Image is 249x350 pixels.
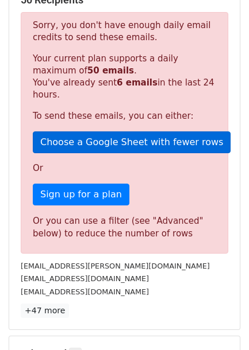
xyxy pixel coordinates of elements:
small: [EMAIL_ADDRESS][PERSON_NAME][DOMAIN_NAME] [21,262,210,270]
p: Sorry, you don't have enough daily email credits to send these emails. [33,20,216,44]
p: Or [33,162,216,174]
p: Your current plan supports a daily maximum of . You've already sent in the last 24 hours. [33,53,216,101]
strong: 6 emails [117,77,158,88]
small: [EMAIL_ADDRESS][DOMAIN_NAME] [21,287,149,296]
div: Or you can use a filter (see "Advanced" below) to reduce the number of rows [33,215,216,240]
p: To send these emails, you can either: [33,110,216,122]
a: Sign up for a plan [33,184,129,205]
strong: 50 emails [87,65,134,76]
small: [EMAIL_ADDRESS][DOMAIN_NAME] [21,274,149,283]
a: +47 more [21,304,69,318]
a: Choose a Google Sheet with fewer rows [33,131,231,153]
iframe: Chat Widget [191,295,249,350]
